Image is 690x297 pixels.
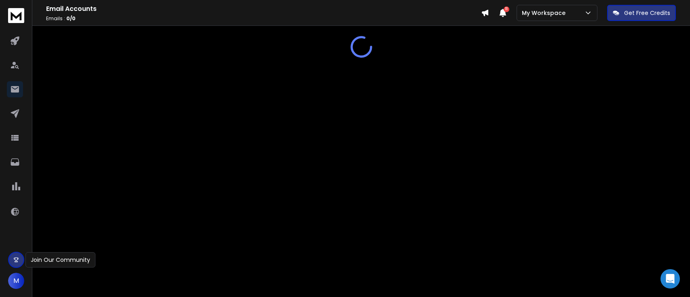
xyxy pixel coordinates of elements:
[8,8,24,23] img: logo
[607,5,676,21] button: Get Free Credits
[624,9,670,17] p: Get Free Credits
[522,9,569,17] p: My Workspace
[46,15,481,22] p: Emails :
[46,4,481,14] h1: Email Accounts
[504,6,509,12] span: 11
[25,252,95,268] div: Join Our Community
[660,269,680,289] div: Open Intercom Messenger
[8,273,24,289] button: M
[66,15,76,22] span: 0 / 0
